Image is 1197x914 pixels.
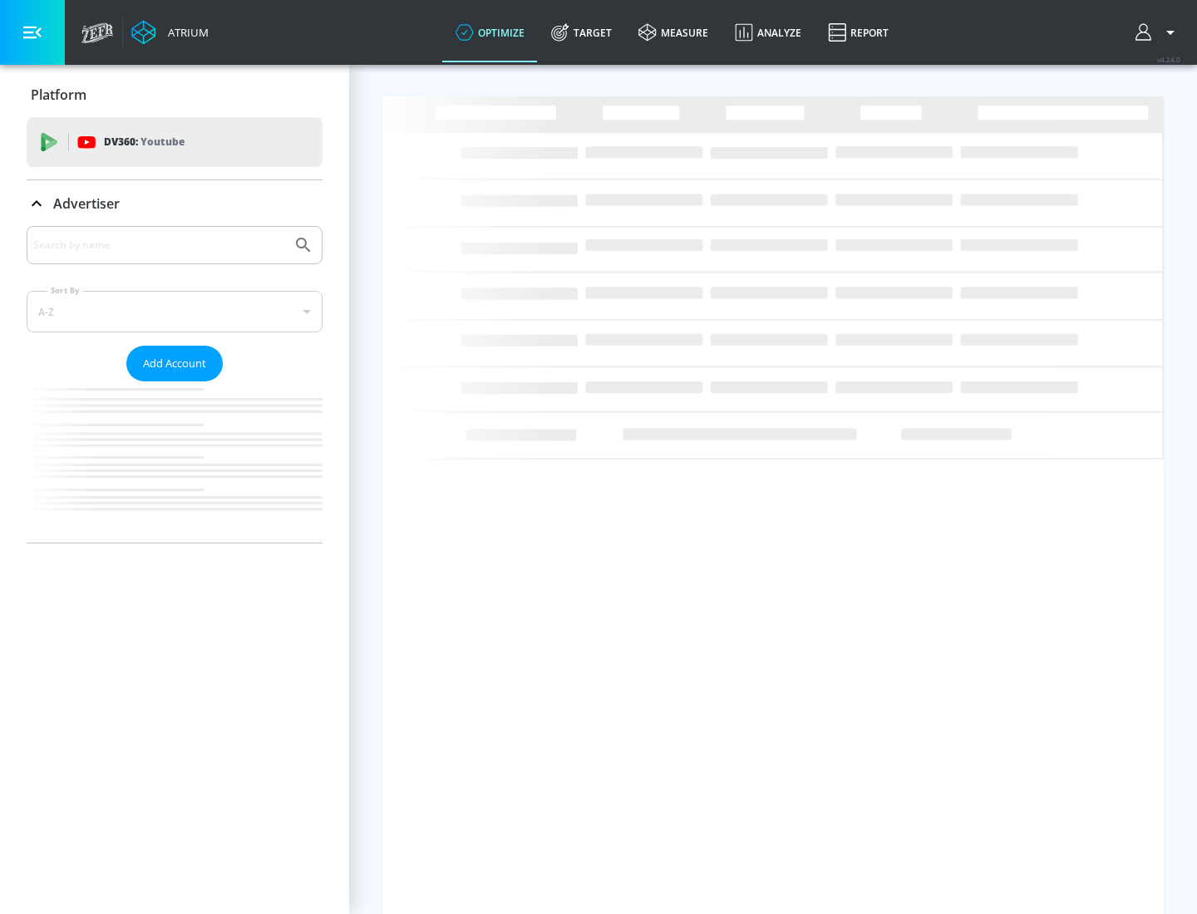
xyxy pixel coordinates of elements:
input: Search by name [33,234,285,256]
a: Analyze [722,2,815,62]
span: v 4.24.0 [1157,55,1180,64]
button: Add Account [126,346,223,381]
a: Target [538,2,625,62]
p: DV360: [104,133,185,151]
a: Atrium [131,20,209,45]
div: A-Z [27,291,323,332]
p: Youtube [140,133,185,150]
span: Add Account [143,354,206,373]
div: Platform [27,71,323,118]
a: measure [625,2,722,62]
p: Advertiser [53,194,120,213]
p: Platform [31,86,86,104]
label: Sort By [47,285,83,296]
a: Report [815,2,902,62]
div: DV360: Youtube [27,117,323,167]
div: Advertiser [27,226,323,543]
nav: list of Advertiser [27,381,323,543]
a: optimize [442,2,538,62]
div: Advertiser [27,180,323,227]
div: Atrium [161,25,209,40]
